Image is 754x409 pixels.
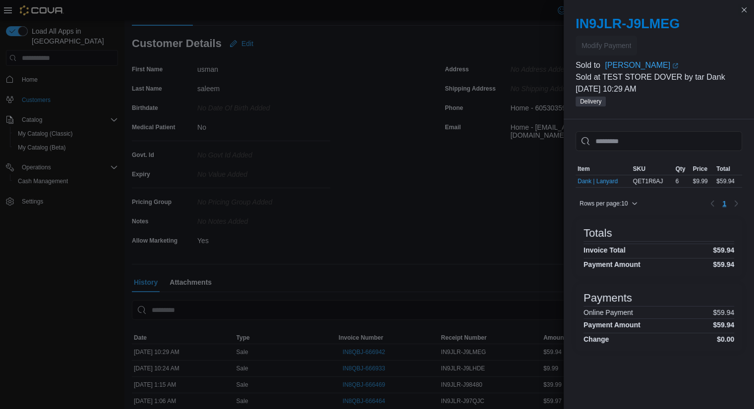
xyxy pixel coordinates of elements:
span: Delivery [580,97,601,106]
span: Total [716,165,730,173]
h2: IN9JLR-J9LMEG [576,16,742,32]
button: Previous page [706,198,718,209]
div: Sold to [576,59,603,71]
span: Qty [675,165,685,173]
div: $59.94 [714,175,742,187]
button: Qty [673,163,691,175]
span: 1 [722,199,726,208]
h4: Change [583,335,609,343]
nav: Pagination for table: MemoryTable from EuiInMemoryTable [706,196,742,211]
div: 6 [673,175,691,187]
svg: External link [672,63,678,69]
button: Next page [730,198,742,209]
button: Total [714,163,742,175]
h3: Totals [583,227,612,239]
h4: $59.94 [713,321,734,329]
span: Delivery [576,97,606,106]
h4: Payment Amount [583,321,640,329]
button: Item [576,163,631,175]
span: SKU [633,165,645,173]
span: Rows per page : 10 [580,200,628,207]
p: [DATE] 10:29 AM [576,83,742,95]
button: Close this dialog [738,4,750,16]
p: $59.94 [713,308,734,316]
span: QET1R6AJ [633,177,663,185]
ul: Pagination for table: MemoryTable from EuiInMemoryTable [718,196,730,211]
button: Page 1 of 1 [718,196,730,211]
div: $9.99 [691,175,714,187]
a: [PERSON_NAME]External link [605,59,742,71]
button: Modify Payment [576,36,637,55]
button: SKU [631,163,674,175]
p: Sold at TEST STORE DOVER by tar Dank [576,71,742,83]
h6: Online Payment [583,308,633,316]
span: Modify Payment [581,41,631,51]
h4: Invoice Total [583,246,626,254]
h3: Payments [583,292,632,304]
span: Item [578,165,590,173]
h4: $0.00 [717,335,734,343]
h4: Payment Amount [583,260,640,268]
input: This is a search bar. As you type, the results lower in the page will automatically filter. [576,131,742,151]
button: Dank | Lanyard [578,178,618,185]
button: Price [691,163,714,175]
h4: $59.94 [713,260,734,268]
span: Price [693,165,707,173]
button: Rows per page:10 [576,198,641,209]
h4: $59.94 [713,246,734,254]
